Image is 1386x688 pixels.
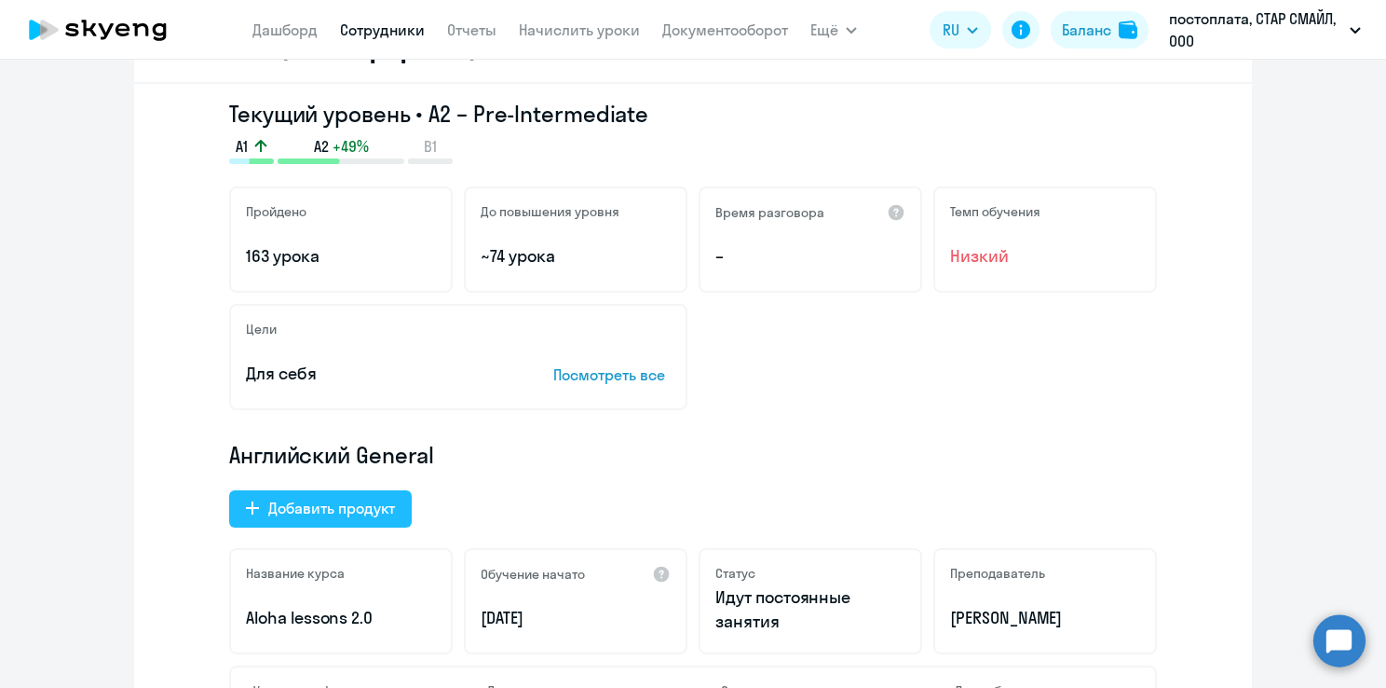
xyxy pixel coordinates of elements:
h5: Цели [246,321,277,337]
p: [PERSON_NAME] [950,606,1140,630]
h5: Преподаватель [950,565,1045,582]
span: A2 [314,136,329,157]
a: Сотрудники [340,21,425,39]
span: A1 [236,136,248,157]
h5: Обучение начато [481,566,585,583]
a: Дашборд [252,21,318,39]
h5: Название курса [246,565,345,582]
a: Начислить уроки [519,21,640,39]
img: balance [1119,21,1137,39]
span: Низкий [950,244,1140,268]
span: Английский General [229,440,434,470]
div: Баланс [1062,19,1111,41]
h3: Текущий уровень • A2 – Pre-Intermediate [229,99,1157,129]
p: 163 урока [246,244,436,268]
p: Идут постоянные занятия [715,585,905,634]
h5: До повышения уровня [481,203,619,220]
button: Ещё [810,11,857,48]
a: Отчеты [447,21,496,39]
span: RU [943,19,959,41]
span: +49% [333,136,369,157]
p: [DATE] [481,606,671,630]
h5: Время разговора [715,204,824,221]
span: Ещё [810,19,838,41]
p: Aloha lessons 2.0 [246,606,436,630]
a: Документооборот [662,21,788,39]
p: ~74 урока [481,244,671,268]
button: постоплата, СТАР СМАЙЛ, ООО [1160,7,1370,52]
div: Добавить продукт [268,497,395,519]
p: постоплата, СТАР СМАЙЛ, ООО [1169,7,1342,52]
p: Посмотреть все [553,364,671,386]
button: RU [930,11,991,48]
span: B1 [424,136,437,157]
button: Добавить продукт [229,490,412,528]
h5: Пройдено [246,203,306,220]
p: – [715,244,905,268]
h5: Темп обучения [950,203,1040,220]
button: Балансbalance [1051,11,1148,48]
p: Для себя [246,362,496,386]
h5: Статус [715,565,755,582]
